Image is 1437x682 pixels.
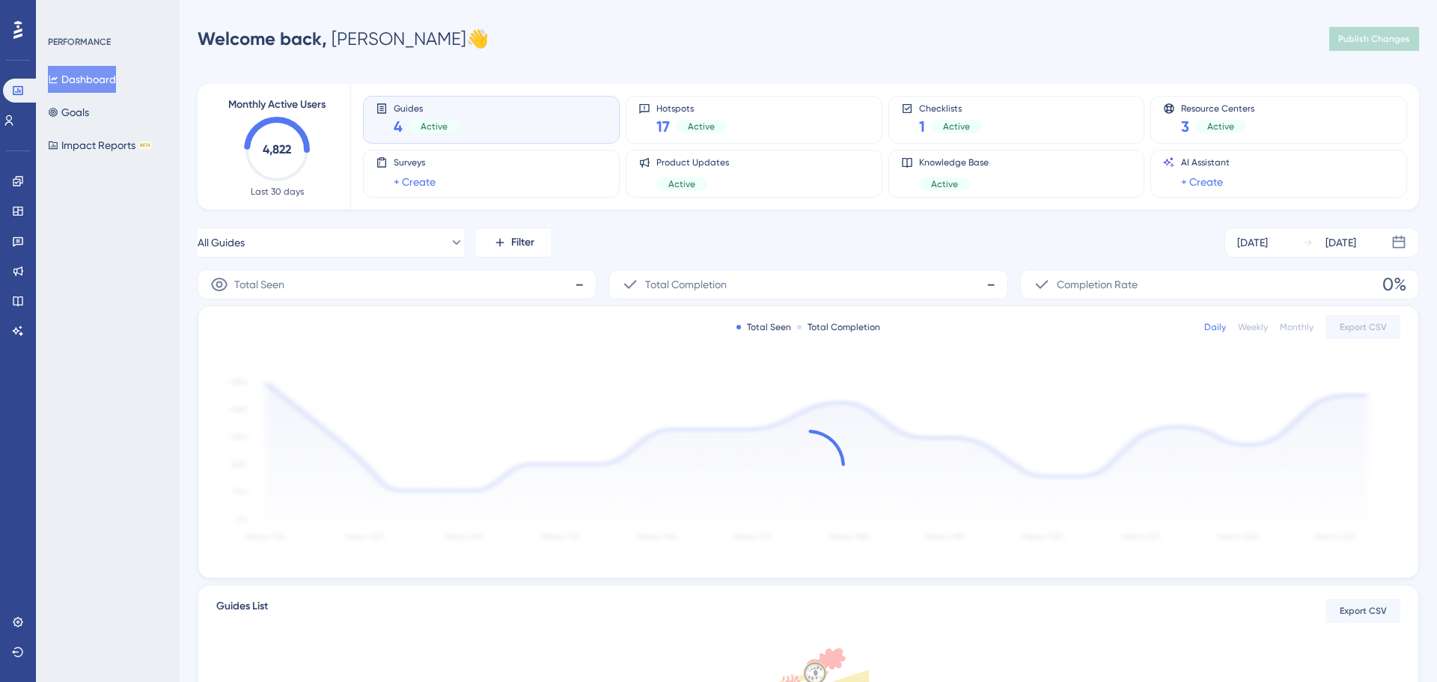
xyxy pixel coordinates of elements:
button: Publish Changes [1329,27,1419,51]
span: Surveys [394,156,436,168]
span: Hotspots [656,103,727,113]
span: Active [931,178,958,190]
div: BETA [138,141,152,149]
span: Publish Changes [1338,33,1410,45]
button: Impact ReportsBETA [48,132,152,159]
span: Guides List [216,597,268,624]
div: Monthly [1280,321,1314,333]
span: 17 [656,116,670,137]
span: Guides [394,103,460,113]
span: Resource Centers [1181,103,1254,113]
div: PERFORMANCE [48,36,111,48]
span: - [575,273,584,296]
div: Daily [1204,321,1226,333]
text: 4,822 [263,142,291,156]
span: Active [1207,121,1234,133]
span: 3 [1181,116,1189,137]
span: Export CSV [1340,605,1387,617]
span: Active [943,121,970,133]
a: + Create [1181,173,1223,191]
div: Weekly [1238,321,1268,333]
span: Active [668,178,695,190]
button: Export CSV [1325,315,1400,339]
span: Active [421,121,448,133]
span: 4 [394,116,403,137]
span: Last 30 days [251,186,304,198]
div: Total Seen [736,321,791,333]
span: Welcome back, [198,28,327,49]
span: Filter [511,234,534,252]
span: 1 [919,116,925,137]
span: Total Completion [645,275,727,293]
a: + Create [394,173,436,191]
span: Checklists [919,103,982,113]
button: Goals [48,99,89,126]
span: Product Updates [656,156,729,168]
button: Export CSV [1325,599,1400,623]
span: AI Assistant [1181,156,1230,168]
div: [DATE] [1325,234,1356,252]
button: All Guides [198,228,464,258]
span: Export CSV [1340,321,1387,333]
span: Knowledge Base [919,156,989,168]
div: [DATE] [1237,234,1268,252]
span: - [986,273,995,296]
div: Total Completion [797,321,880,333]
span: Active [688,121,715,133]
span: All Guides [198,234,245,252]
div: [PERSON_NAME] 👋 [198,27,489,51]
span: 0% [1382,273,1406,296]
button: Dashboard [48,66,116,93]
button: Filter [476,228,551,258]
span: Completion Rate [1057,275,1138,293]
span: Total Seen [234,275,284,293]
span: Monthly Active Users [228,96,326,114]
